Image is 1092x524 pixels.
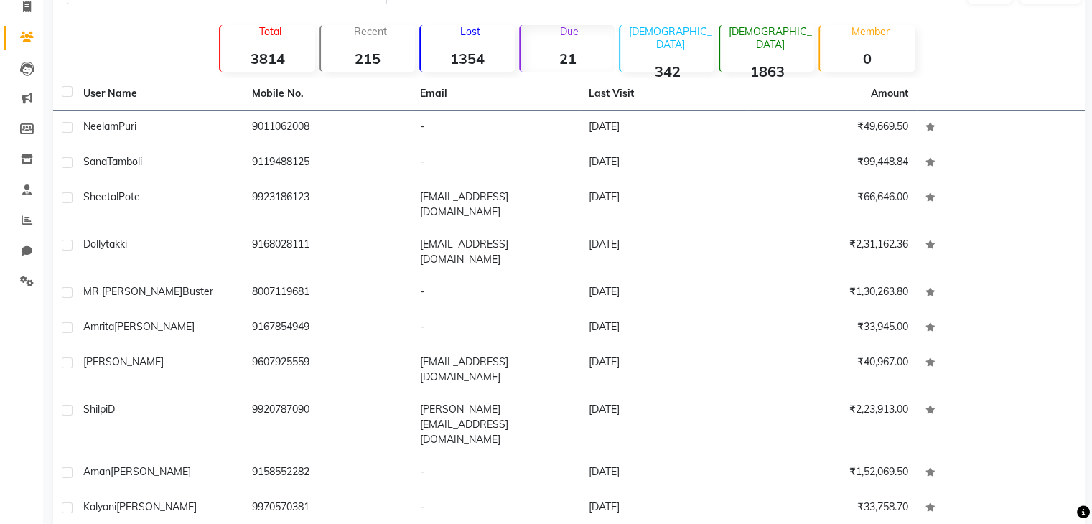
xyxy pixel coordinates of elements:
[421,50,515,67] strong: 1354
[321,50,415,67] strong: 215
[411,78,580,111] th: Email
[826,25,914,38] p: Member
[521,50,615,67] strong: 21
[83,120,118,133] span: Neelam
[83,500,116,513] span: Kalyani
[580,456,749,491] td: [DATE]
[720,62,814,80] strong: 1863
[626,25,714,51] p: [DEMOGRAPHIC_DATA]
[83,238,106,251] span: Dolly
[580,393,749,456] td: [DATE]
[820,50,914,67] strong: 0
[106,238,127,251] span: takki
[748,311,917,346] td: ₹33,945.00
[411,346,580,393] td: [EMAIL_ADDRESS][DOMAIN_NAME]
[411,228,580,276] td: [EMAIL_ADDRESS][DOMAIN_NAME]
[580,111,749,146] td: [DATE]
[243,311,412,346] td: 9167854949
[748,228,917,276] td: ₹2,31,162.36
[748,346,917,393] td: ₹40,967.00
[243,78,412,111] th: Mobile No.
[411,456,580,491] td: -
[243,111,412,146] td: 9011062008
[116,500,197,513] span: [PERSON_NAME]
[243,456,412,491] td: 9158552282
[243,276,412,311] td: 8007119681
[83,465,111,478] span: Aman
[243,346,412,393] td: 9607925559
[748,111,917,146] td: ₹49,669.50
[580,146,749,181] td: [DATE]
[108,403,115,416] span: D
[83,403,108,416] span: Shilpi
[220,50,314,67] strong: 3814
[83,320,114,333] span: Amrita
[580,311,749,346] td: [DATE]
[411,111,580,146] td: -
[107,155,142,168] span: Tamboli
[580,346,749,393] td: [DATE]
[83,285,182,298] span: MR [PERSON_NAME]
[726,25,814,51] p: [DEMOGRAPHIC_DATA]
[748,181,917,228] td: ₹66,646.00
[111,465,191,478] span: [PERSON_NAME]
[620,62,714,80] strong: 342
[748,146,917,181] td: ₹99,448.84
[580,228,749,276] td: [DATE]
[411,146,580,181] td: -
[748,393,917,456] td: ₹2,23,913.00
[580,276,749,311] td: [DATE]
[243,393,412,456] td: 9920787090
[243,146,412,181] td: 9119488125
[862,78,917,110] th: Amount
[226,25,314,38] p: Total
[327,25,415,38] p: Recent
[83,190,118,203] span: Sheetal
[426,25,515,38] p: Lost
[580,78,749,111] th: Last Visit
[118,190,140,203] span: Pote
[75,78,243,111] th: User Name
[182,285,213,298] span: Buster
[748,276,917,311] td: ₹1,30,263.80
[411,181,580,228] td: [EMAIL_ADDRESS][DOMAIN_NAME]
[118,120,136,133] span: Puri
[83,155,107,168] span: Sana
[411,393,580,456] td: [PERSON_NAME][EMAIL_ADDRESS][DOMAIN_NAME]
[114,320,195,333] span: [PERSON_NAME]
[411,276,580,311] td: -
[83,355,164,368] span: [PERSON_NAME]
[748,456,917,491] td: ₹1,52,069.50
[243,228,412,276] td: 9168028111
[243,181,412,228] td: 9923186123
[523,25,615,38] p: Due
[411,311,580,346] td: -
[580,181,749,228] td: [DATE]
